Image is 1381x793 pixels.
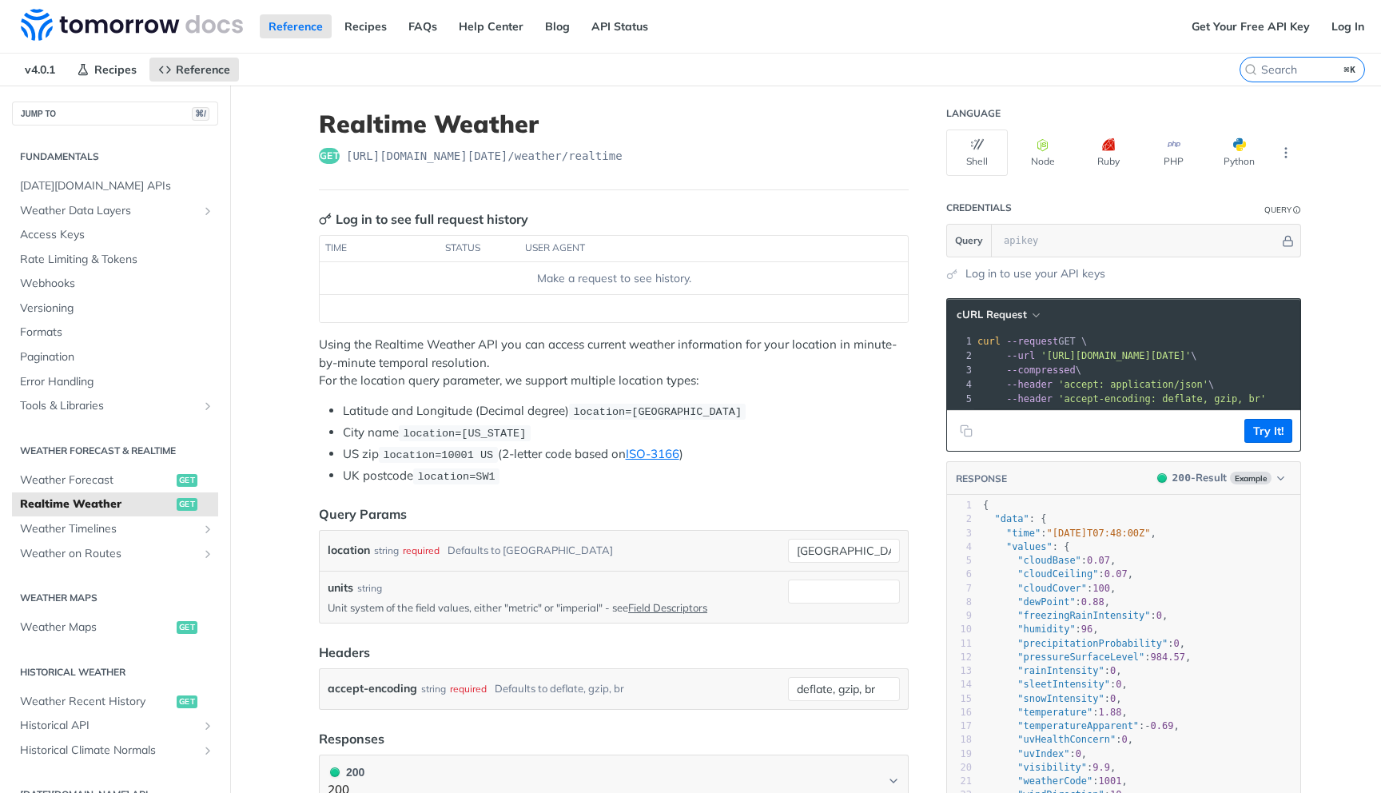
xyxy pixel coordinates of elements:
[947,747,972,761] div: 19
[328,600,782,615] p: Unit system of the field values, either "metric" or "imperial" - see
[965,265,1105,282] a: Log in to use your API keys
[1017,734,1116,745] span: "uvHealthConcern"
[947,392,974,406] div: 5
[1017,568,1098,580] span: "cloudCeiling"
[149,58,239,82] a: Reference
[1012,130,1073,176] button: Node
[176,62,230,77] span: Reference
[1017,775,1092,787] span: "weatherCode"
[421,677,446,700] div: string
[947,623,972,636] div: 10
[20,743,197,759] span: Historical Climate Normals
[955,233,983,248] span: Query
[1081,624,1092,635] span: 96
[12,394,218,418] a: Tools & LibrariesShow subpages for Tools & Libraries
[177,474,197,487] span: get
[12,149,218,164] h2: Fundamentals
[947,719,972,733] div: 17
[343,445,909,464] li: US zip (2-letter code based on )
[12,739,218,763] a: Historical Climate NormalsShow subpages for Historical Climate Normals
[319,209,528,229] div: Log in to see full request history
[12,591,218,605] h2: Weather Maps
[201,205,214,217] button: Show subpages for Weather Data Layers
[12,492,218,516] a: Realtime Weatherget
[20,178,214,194] span: [DATE][DOMAIN_NAME] APIs
[1280,233,1296,249] button: Hide
[328,580,353,596] label: units
[343,424,909,442] li: City name
[946,107,1001,120] div: Language
[68,58,145,82] a: Recipes
[1058,379,1208,390] span: 'accept: application/json'
[947,582,972,596] div: 7
[983,679,1128,690] span: : ,
[319,213,332,225] svg: Key
[326,270,901,287] div: Make a request to see history.
[1006,379,1053,390] span: --header
[983,748,1087,759] span: : ,
[955,419,977,443] button: Copy to clipboard
[1172,472,1191,484] span: 200
[983,762,1116,773] span: : ,
[1017,720,1139,731] span: "temperatureApparent"
[1173,638,1179,649] span: 0
[260,14,332,38] a: Reference
[947,568,972,581] div: 6
[328,539,370,562] label: location
[1081,596,1104,608] span: 0.88
[201,744,214,757] button: Show subpages for Historical Climate Normals
[12,199,218,223] a: Weather Data LayersShow subpages for Weather Data Layers
[12,542,218,566] a: Weather on RoutesShow subpages for Weather on Routes
[1041,350,1191,361] span: '[URL][DOMAIN_NAME][DATE]'
[1017,693,1104,704] span: "snowIntensity"
[450,677,487,700] div: required
[1087,555,1110,566] span: 0.07
[1006,336,1058,347] span: --request
[947,334,974,349] div: 1
[983,528,1156,539] span: : ,
[1151,652,1185,663] span: 984.57
[1017,707,1092,718] span: "temperature"
[21,9,243,41] img: Tomorrow.io Weather API Docs
[1157,473,1167,483] span: 200
[1104,568,1128,580] span: 0.07
[977,350,1197,361] span: \
[336,14,396,38] a: Recipes
[328,677,417,700] label: accept-encoding
[947,609,972,623] div: 9
[1017,762,1087,773] span: "visibility"
[983,610,1168,621] span: : ,
[12,297,218,321] a: Versioning
[983,775,1128,787] span: : ,
[1143,130,1204,176] button: PHP
[403,428,526,440] span: location=[US_STATE]
[12,321,218,345] a: Formats
[177,498,197,511] span: get
[495,677,624,700] div: Defaults to deflate, gzip, br
[1017,665,1104,676] span: "rainIntensity"
[1017,583,1087,594] span: "cloudCover"
[319,110,909,138] h1: Realtime Weather
[12,714,218,738] a: Historical APIShow subpages for Historical API
[20,252,214,268] span: Rate Limiting & Tokens
[1110,665,1116,676] span: 0
[1183,14,1319,38] a: Get Your Free API Key
[343,467,909,485] li: UK postcode
[955,471,1008,487] button: RESPONSE
[20,203,197,219] span: Weather Data Layers
[983,541,1069,552] span: : {
[177,621,197,634] span: get
[12,370,218,394] a: Error Handling
[947,363,974,377] div: 3
[957,308,1027,321] span: cURL Request
[440,236,519,261] th: status
[947,678,972,691] div: 14
[20,546,197,562] span: Weather on Routes
[12,248,218,272] a: Rate Limiting & Tokens
[977,336,1087,347] span: GET \
[20,398,197,414] span: Tools & Libraries
[1006,365,1076,376] span: --compressed
[1279,145,1293,160] svg: More ellipsis
[947,733,972,747] div: 18
[20,276,214,292] span: Webhooks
